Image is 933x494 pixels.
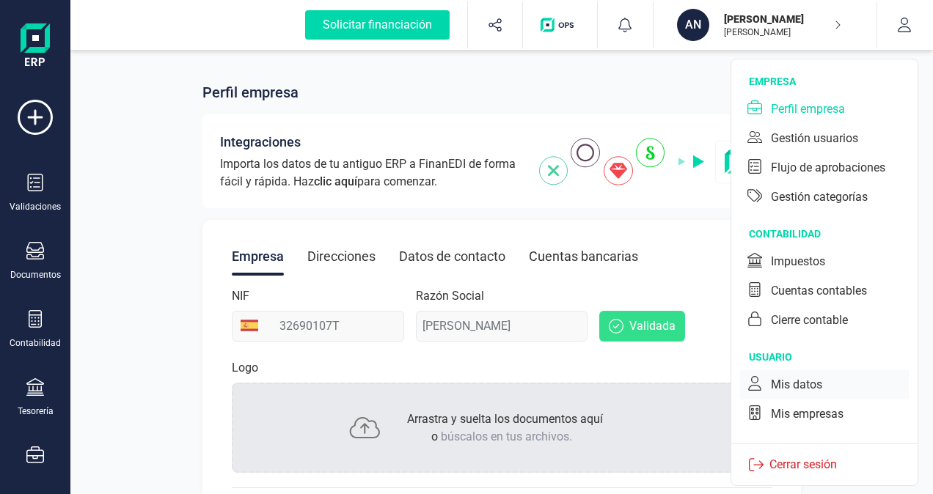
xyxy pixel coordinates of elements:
img: Logo de OPS [541,18,579,32]
div: Tesorería [18,405,54,417]
button: AN[PERSON_NAME][PERSON_NAME] [671,1,859,48]
span: Importa los datos de tu antiguo ERP a FinanEDI de forma fácil y rápida. Haz para comenzar. [220,155,522,191]
span: Perfil empresa [202,82,299,103]
span: Arrastra y suelta los documentos aquí o [407,412,603,443]
div: usuario [749,350,918,364]
div: Solicitar financiación [305,10,450,40]
div: Datos de contacto [399,237,505,276]
div: Cuentas contables [771,282,867,300]
span: clic aquí [314,174,357,188]
div: Impuestos [771,253,825,270]
img: Logo Finanedi [21,23,50,70]
div: contabilidad [749,226,918,241]
div: AN [677,9,709,41]
div: Arrastra y suelta los documentos aquío búscalos en tus archivos. [232,383,772,473]
img: integrations-img [539,138,758,185]
span: búscalos en tus archivos. [441,430,572,443]
div: Mis datos [771,376,822,394]
button: Solicitar financiación [288,1,467,48]
span: Validada [629,317,676,335]
div: Gestión usuarios [771,130,858,147]
button: Logo de OPS [532,1,588,48]
p: Logo [232,359,258,377]
div: Validaciones [10,201,61,213]
div: Contabilidad [10,337,61,349]
label: NIF [232,287,249,305]
div: Direcciones [307,237,376,276]
div: Flujo de aprobaciones [771,159,885,177]
p: [PERSON_NAME] [724,26,841,38]
label: Razón Social [416,287,484,305]
div: Documentos [10,269,61,281]
div: Cierre contable [771,311,848,329]
div: Perfil empresa [771,100,845,118]
div: Cuentas bancarias [529,237,638,276]
p: Cerrar sesión [764,456,843,473]
div: empresa [749,74,918,89]
div: Empresa [232,237,284,276]
div: Gestión categorías [771,188,868,206]
p: [PERSON_NAME] [724,12,841,26]
span: Integraciones [220,132,301,152]
div: Mis empresas [771,405,844,423]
